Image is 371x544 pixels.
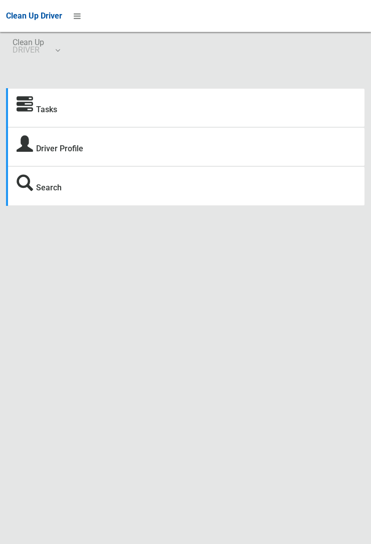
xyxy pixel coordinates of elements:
[6,32,66,64] a: Clean UpDRIVER
[13,46,44,54] small: DRIVER
[13,39,59,54] span: Clean Up
[6,9,62,24] a: Clean Up Driver
[36,183,62,192] a: Search
[6,11,62,21] span: Clean Up Driver
[36,144,83,153] a: Driver Profile
[36,105,57,114] a: Tasks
